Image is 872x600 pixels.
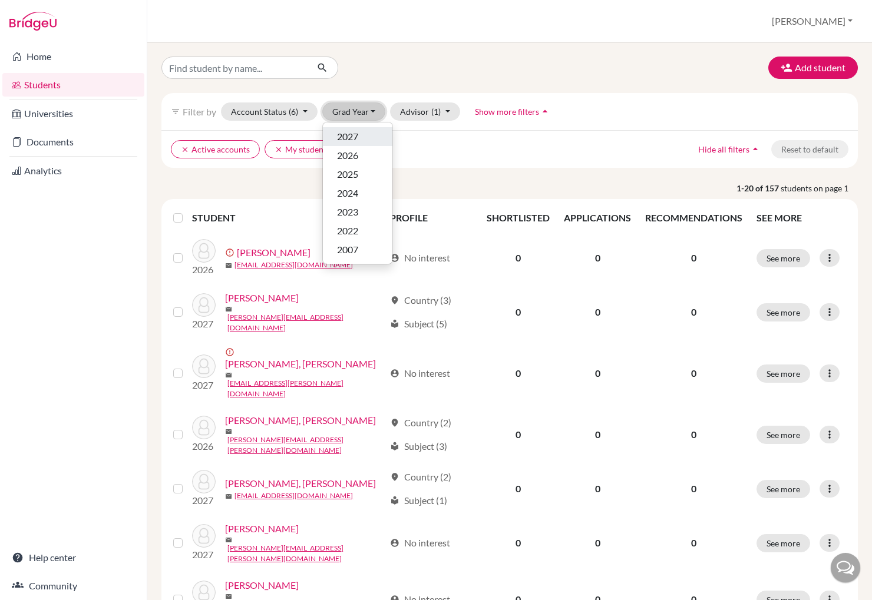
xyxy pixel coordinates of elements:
button: [PERSON_NAME] [767,10,858,32]
a: Universities [2,102,144,125]
button: See more [757,249,810,267]
button: See more [757,303,810,321]
button: 2027 [323,127,392,146]
span: mail [225,372,232,379]
span: account_circle [390,369,399,378]
input: Find student by name... [161,57,308,79]
p: 0 [645,536,742,550]
span: local_library [390,319,399,329]
p: 0 [645,305,742,319]
button: See more [757,534,810,552]
a: [PERSON_NAME], [PERSON_NAME] [225,413,376,427]
span: Hide all filters [698,144,749,154]
strong: 1-20 of 157 [736,182,781,194]
a: Home [2,45,144,68]
span: Filter by [183,106,216,117]
i: clear [275,145,283,154]
td: 0 [480,340,557,406]
span: error_outline [225,248,237,257]
i: arrow_drop_up [539,105,551,117]
div: No interest [390,366,450,380]
p: 2026 [192,263,216,277]
button: Add student [768,57,858,79]
div: Subject (3) [390,439,447,453]
a: Documents [2,130,144,154]
a: [PERSON_NAME] [225,291,299,305]
span: location_on [390,418,399,427]
span: Show more filters [475,107,539,117]
i: clear [181,145,189,154]
img: Angeline, Jennifer [192,524,216,548]
p: 2027 [192,548,216,562]
span: location_on [390,296,399,305]
a: [PERSON_NAME] [225,578,299,592]
p: 0 [645,482,742,496]
p: 2026 [192,439,216,453]
th: PROFILE [383,204,480,232]
span: mail [225,536,232,543]
span: 2026 [337,148,358,163]
th: APPLICATIONS [557,204,638,232]
span: account_circle [390,538,399,548]
button: 2026 [323,146,392,165]
a: [PERSON_NAME][EMAIL_ADDRESS][PERSON_NAME][DOMAIN_NAME] [227,543,384,564]
img: Angelina, Celyn [192,470,216,493]
span: 2025 [337,167,358,181]
button: See more [757,426,810,444]
td: 0 [557,463,638,515]
a: Analytics [2,159,144,183]
a: [EMAIL_ADDRESS][DOMAIN_NAME] [234,490,353,501]
div: Subject (1) [390,493,447,508]
a: Community [2,574,144,598]
span: mail [225,493,232,500]
a: [PERSON_NAME], [PERSON_NAME] [225,476,376,490]
span: local_library [390,496,399,505]
button: clearMy students [265,140,340,158]
td: 0 [557,340,638,406]
button: 2007 [323,240,392,259]
button: Grad Year [322,102,386,121]
td: 0 [557,515,638,571]
a: [PERSON_NAME], [PERSON_NAME] [225,357,376,371]
td: 0 [557,284,638,340]
a: [EMAIL_ADDRESS][DOMAIN_NAME] [234,260,353,270]
td: 0 [480,232,557,284]
button: 2024 [323,184,392,203]
span: mail [225,306,232,313]
img: Ang, Jacquelyn [192,293,216,317]
th: RECOMMENDATIONS [638,204,749,232]
td: 0 [480,406,557,463]
p: 0 [645,251,742,265]
p: 2027 [192,317,216,331]
button: Reset to default [771,140,848,158]
td: 0 [480,515,557,571]
i: arrow_drop_up [749,143,761,155]
span: local_library [390,442,399,451]
button: Hide all filtersarrow_drop_up [688,140,771,158]
span: 2023 [337,205,358,219]
p: 0 [645,366,742,380]
span: students on page 1 [781,182,858,194]
span: mail [225,593,232,600]
a: Help center [2,546,144,569]
div: Country (3) [390,293,451,307]
span: account_circle [390,253,399,263]
span: 2027 [337,130,358,144]
td: 0 [557,406,638,463]
p: 0 [645,427,742,442]
button: clearActive accounts [171,140,260,158]
span: location_on [390,472,399,482]
th: SEE MORE [749,204,853,232]
td: 0 [557,232,638,284]
button: 2023 [323,203,392,221]
button: 2022 [323,221,392,240]
a: [PERSON_NAME][EMAIL_ADDRESS][PERSON_NAME][DOMAIN_NAME] [227,435,384,456]
span: (1) [431,107,441,117]
button: Advisor(1) [390,102,460,121]
th: STUDENT [192,204,382,232]
a: Students [2,73,144,97]
span: (6) [289,107,298,117]
p: 2027 [192,493,216,508]
p: 2027 [192,378,216,392]
span: 2022 [337,224,358,238]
